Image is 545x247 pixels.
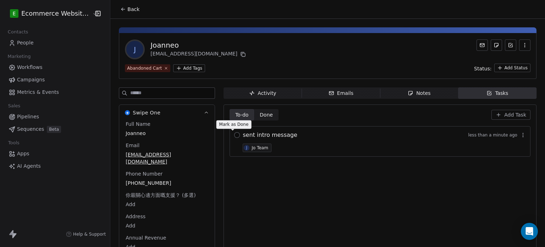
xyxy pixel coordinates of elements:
a: Campaigns [6,74,104,86]
span: Tools [5,138,22,148]
span: [PHONE_NUMBER] [126,179,208,187]
span: Marketing [5,51,34,62]
span: Campaigns [17,76,45,84]
a: Apps [6,148,104,160]
div: Emails [329,90,353,97]
div: Jo Team [252,145,268,150]
span: Add [126,201,208,208]
span: E [13,10,16,17]
span: Done [260,111,273,119]
span: sent intro message [243,131,297,139]
div: Abandoned Cart [127,65,162,71]
span: Swipe One [133,109,160,116]
a: Workflows [6,61,104,73]
span: Annual Revenue [124,234,167,241]
span: Address [124,213,147,220]
span: Help & Support [73,231,106,237]
div: Open Intercom Messenger [521,223,538,240]
span: Metrics & Events [17,88,59,96]
div: Notes [408,90,430,97]
div: [EMAIL_ADDRESS][DOMAIN_NAME] [150,50,247,59]
span: 你最關心邊方面嘅支援？ (多選) [124,192,197,199]
img: Swipe One [125,110,130,115]
span: Contacts [5,27,31,37]
div: Activity [249,90,276,97]
a: AI Agents [6,160,104,172]
span: Sequences [17,125,44,133]
span: Ecommerce Website Builder [21,9,90,18]
a: SequencesBeta [6,123,104,135]
span: People [17,39,34,47]
button: Swipe OneSwipe One [119,105,215,120]
a: Help & Support [66,231,106,237]
span: Email [124,142,141,149]
button: Back [116,3,144,16]
span: Joanneo [126,130,208,137]
span: [EMAIL_ADDRESS][DOMAIN_NAME] [126,151,208,165]
span: Phone Number [124,170,164,177]
button: Add Tags [173,64,205,72]
p: Mark as Done [219,122,249,127]
button: EEcommerce Website Builder [9,7,87,20]
a: People [6,37,104,49]
span: Sales [5,101,23,111]
span: Add Task [504,111,526,118]
span: Back [127,6,139,13]
span: AI Agents [17,162,41,170]
a: Metrics & Events [6,86,104,98]
span: J [126,41,143,58]
div: J [246,145,247,151]
span: Apps [17,150,29,157]
span: Workflows [17,64,43,71]
button: Add Status [494,64,530,72]
span: Beta [47,126,61,133]
span: Add [126,222,208,229]
button: Add Task [491,110,530,120]
span: less than a minute ago [468,132,517,138]
a: Pipelines [6,111,104,123]
span: Status: [474,65,491,72]
div: Joanneo [150,40,247,50]
span: Pipelines [17,113,39,120]
span: Full Name [124,120,152,128]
